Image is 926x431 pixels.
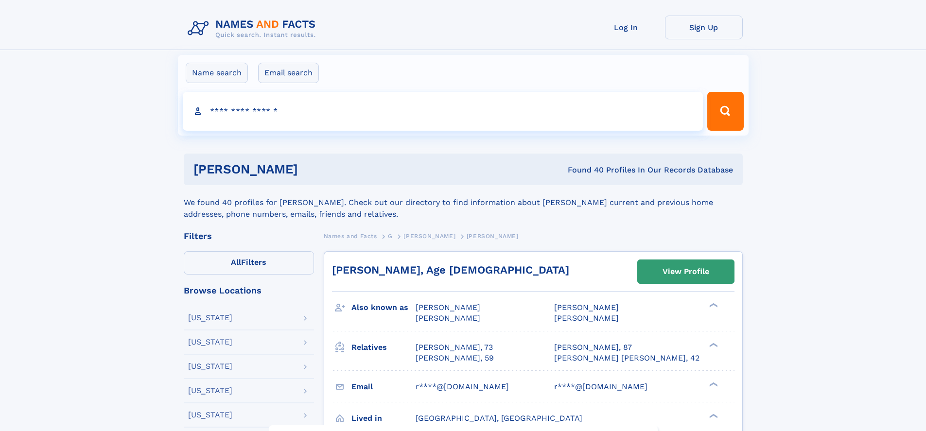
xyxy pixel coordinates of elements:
h1: [PERSON_NAME] [193,163,433,175]
span: [PERSON_NAME] [416,313,480,323]
a: [PERSON_NAME], 87 [554,342,632,353]
div: [US_STATE] [188,362,232,370]
div: ❯ [707,381,718,387]
a: View Profile [638,260,734,283]
div: ❯ [707,302,718,309]
a: [PERSON_NAME], 59 [416,353,494,363]
span: [PERSON_NAME] [403,233,455,240]
a: G [388,230,393,242]
h3: Relatives [351,339,416,356]
a: [PERSON_NAME] [PERSON_NAME], 42 [554,353,699,363]
span: [PERSON_NAME] [554,303,619,312]
label: Filters [184,251,314,275]
div: View Profile [663,260,709,283]
input: search input [183,92,703,131]
div: Found 40 Profiles In Our Records Database [433,165,733,175]
h3: Also known as [351,299,416,316]
label: Email search [258,63,319,83]
span: [PERSON_NAME] [416,303,480,312]
a: [PERSON_NAME], Age [DEMOGRAPHIC_DATA] [332,264,569,276]
div: We found 40 profiles for [PERSON_NAME]. Check out our directory to find information about [PERSON... [184,185,743,220]
div: [US_STATE] [188,314,232,322]
div: Filters [184,232,314,241]
a: [PERSON_NAME] [403,230,455,242]
a: [PERSON_NAME], 73 [416,342,493,353]
span: [GEOGRAPHIC_DATA], [GEOGRAPHIC_DATA] [416,414,582,423]
span: [PERSON_NAME] [467,233,519,240]
button: Search Button [707,92,743,131]
a: Log In [587,16,665,39]
span: All [231,258,241,267]
a: Sign Up [665,16,743,39]
div: [US_STATE] [188,411,232,419]
div: ❯ [707,413,718,419]
div: [US_STATE] [188,338,232,346]
img: Logo Names and Facts [184,16,324,42]
h3: Lived in [351,410,416,427]
div: ❯ [707,342,718,348]
h3: Email [351,379,416,395]
label: Name search [186,63,248,83]
div: [US_STATE] [188,387,232,395]
span: [PERSON_NAME] [554,313,619,323]
span: G [388,233,393,240]
div: Browse Locations [184,286,314,295]
a: Names and Facts [324,230,377,242]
